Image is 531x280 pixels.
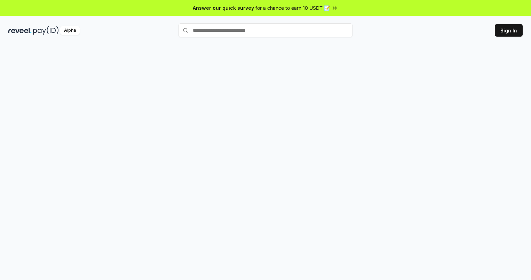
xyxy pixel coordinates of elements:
button: Sign In [495,24,523,37]
div: Alpha [60,26,80,35]
span: for a chance to earn 10 USDT 📝 [255,4,330,12]
img: reveel_dark [8,26,32,35]
img: pay_id [33,26,59,35]
span: Answer our quick survey [193,4,254,12]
